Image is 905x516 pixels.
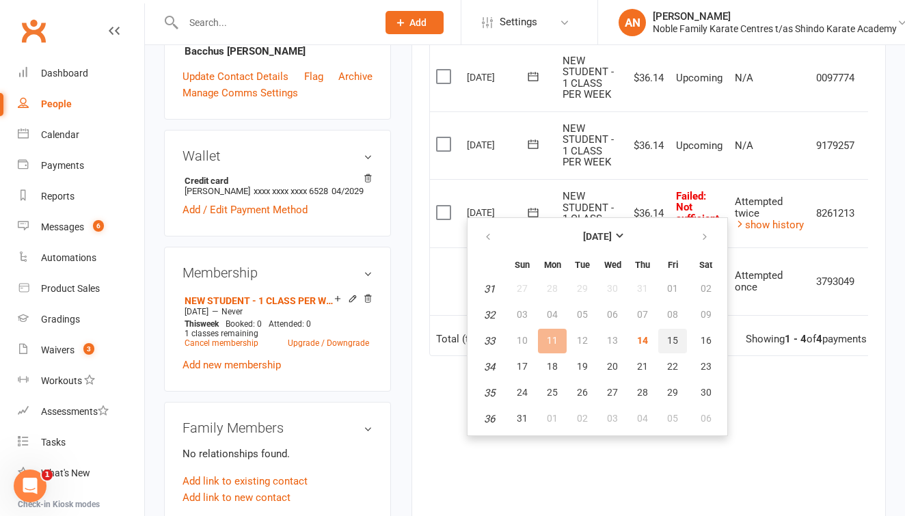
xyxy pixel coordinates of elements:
span: NEW STUDENT - 1 CLASS PER WEEK [563,122,614,169]
button: 26 [568,381,597,405]
span: 17 [517,361,528,372]
span: 30 [701,387,712,398]
span: xxxx xxxx xxxx 6528 [254,186,328,196]
span: 26 [577,387,588,398]
a: Waivers 3 [18,335,144,366]
span: Upcoming [676,139,722,152]
span: This [185,319,200,329]
span: 23 [701,361,712,372]
a: Automations [18,243,144,273]
span: Booked: 0 [226,319,262,329]
a: Gradings [18,304,144,335]
small: Sunday [515,260,530,270]
em: 32 [484,309,495,321]
button: 06 [688,407,723,431]
em: 33 [484,335,495,347]
em: 31 [484,283,495,295]
span: 24 [517,387,528,398]
div: Tasks [41,437,66,448]
a: What's New [18,458,144,489]
span: Upcoming [676,72,722,84]
span: 03 [607,413,618,424]
span: Attempted twice [735,195,783,219]
span: NEW STUDENT - 1 CLASS PER WEEK [563,190,614,236]
button: 04 [628,407,657,431]
em: 35 [484,387,495,399]
a: Add link to new contact [183,489,291,506]
div: AN [619,9,646,36]
small: Monday [544,260,561,270]
div: Noble Family Karate Centres t/as Shindo Karate Academy [653,23,897,35]
span: 20 [607,361,618,372]
span: 02 [577,413,588,424]
a: Flag [304,68,323,85]
td: $36.14 [623,111,670,179]
a: Payments [18,150,144,181]
button: 14 [628,329,657,353]
a: Update Contact Details [183,68,288,85]
small: Wednesday [604,260,621,270]
span: Add [409,17,427,28]
td: 0097774 [810,44,861,111]
span: 28 [637,387,648,398]
small: Tuesday [575,260,590,270]
span: 29 [667,387,678,398]
a: Upgrade / Downgrade [288,338,369,348]
a: Messages 6 [18,212,144,243]
span: 22 [667,361,678,372]
td: $36.14 [623,179,670,247]
div: Messages [41,221,84,232]
td: 8261213 [810,179,861,247]
button: 21 [628,355,657,379]
div: Reports [41,191,75,202]
button: 23 [688,355,723,379]
h3: Membership [183,265,373,280]
button: 22 [658,355,687,379]
td: $36.14 [623,44,670,111]
h3: Wallet [183,148,373,163]
span: Never [221,307,243,316]
span: 25 [547,387,558,398]
a: NEW STUDENT - 1 CLASS PER WEEK [185,295,334,306]
span: 18 [547,361,558,372]
span: Settings [500,7,537,38]
div: People [41,98,72,109]
a: Reports [18,181,144,212]
button: Add [386,11,444,34]
span: 04/2029 [332,186,364,196]
div: What's New [41,467,90,478]
a: Add / Edit Payment Method [183,202,308,218]
div: week [181,319,222,329]
span: 3 [83,343,94,355]
button: 30 [688,381,723,405]
a: Assessments [18,396,144,427]
div: Automations [41,252,96,263]
div: Payments [41,160,84,171]
h3: Family Members [183,420,373,435]
button: 17 [508,355,537,379]
span: 21 [637,361,648,372]
span: 16 [701,335,712,346]
div: Total (this page only): of [436,334,624,345]
td: 3793049 [810,247,861,315]
strong: 4 [816,333,822,345]
span: 05 [667,413,678,424]
span: NEW STUDENT - 1 CLASS PER WEEK [563,55,614,101]
span: 1 [42,470,53,480]
button: 27 [598,381,627,405]
button: 03 [598,407,627,431]
a: Manage Comms Settings [183,85,298,101]
div: [PERSON_NAME] [653,10,897,23]
div: Gradings [41,314,80,325]
div: [DATE] [467,202,530,223]
button: 20 [598,355,627,379]
div: [DATE] [467,66,530,87]
button: 05 [658,407,687,431]
span: 19 [577,361,588,372]
small: Thursday [635,260,650,270]
input: Search... [179,13,368,32]
button: 16 [688,329,723,353]
strong: Bacchus [PERSON_NAME] [185,45,373,57]
span: 1 classes remaining [185,329,258,338]
span: 04 [637,413,648,424]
